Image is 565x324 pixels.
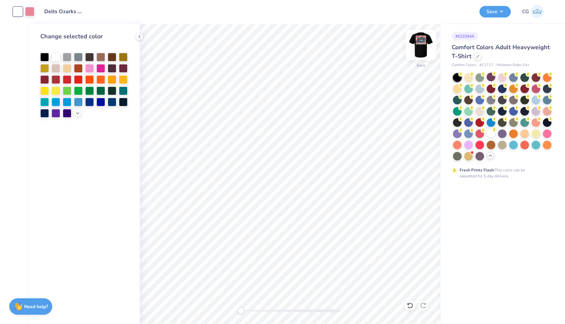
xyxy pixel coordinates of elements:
img: Carlee Gerke [531,5,544,18]
div: Back [417,62,425,68]
span: CG [522,8,529,16]
button: Save [479,6,511,18]
div: Accessibility label [238,307,244,314]
div: Change selected color [40,32,129,41]
span: Minimum Order: 24 + [497,62,530,68]
div: This color can be expedited for 5 day delivery. [460,167,541,179]
input: Untitled Design [39,5,88,18]
img: Back [408,32,434,58]
div: # 523394A [452,32,478,40]
span: Comfort Colors [452,62,476,68]
strong: Fresh Prints Flash: [460,167,495,173]
span: Comfort Colors Adult Heavyweight T-Shirt [452,43,550,60]
a: CG [519,5,547,18]
strong: Need help? [24,304,48,310]
span: # C1717 [479,62,493,68]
